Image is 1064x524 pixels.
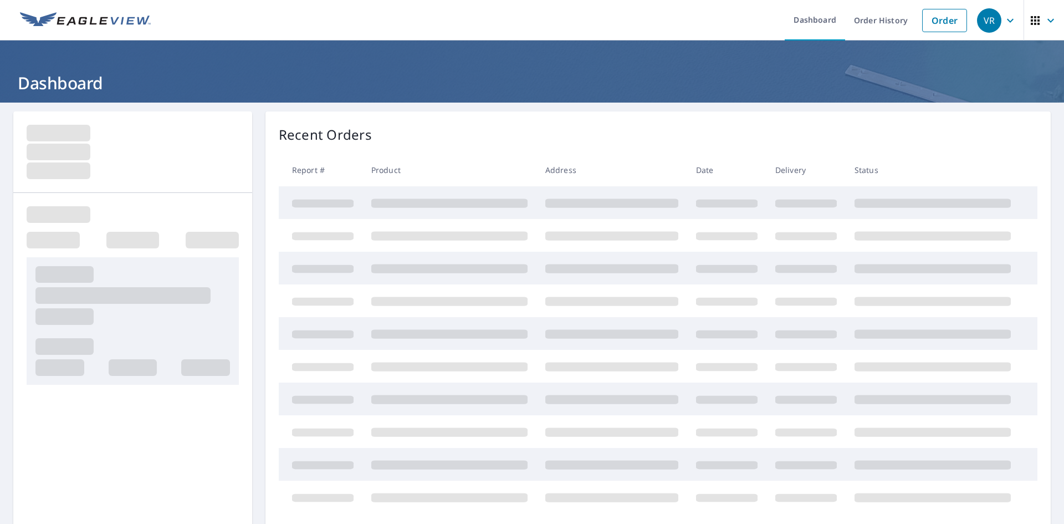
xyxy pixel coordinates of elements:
th: Delivery [766,154,846,186]
th: Report # [279,154,362,186]
div: VR [977,8,1001,33]
h1: Dashboard [13,72,1051,94]
th: Product [362,154,536,186]
th: Status [846,154,1020,186]
th: Date [687,154,766,186]
img: EV Logo [20,12,151,29]
th: Address [536,154,687,186]
p: Recent Orders [279,125,372,145]
a: Order [922,9,967,32]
